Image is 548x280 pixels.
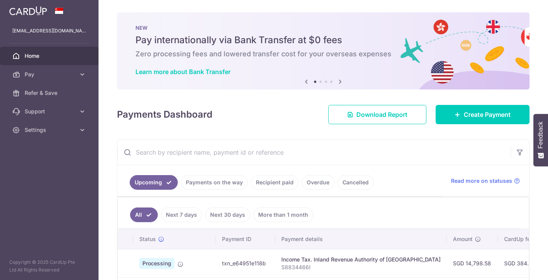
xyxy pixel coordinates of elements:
[275,229,447,249] th: Payment details
[216,249,275,277] td: txn_e64951e118b
[253,207,313,222] a: More than 1 month
[130,207,158,222] a: All
[12,27,86,35] p: [EMAIL_ADDRESS][DOMAIN_NAME]
[25,52,75,60] span: Home
[533,114,548,166] button: Feedback - Show survey
[504,235,533,243] span: CardUp fee
[447,249,498,277] td: SGD 14,798.58
[117,140,511,165] input: Search by recipient name, payment id or reference
[181,175,248,190] a: Payments on the way
[135,68,231,76] a: Learn more about Bank Transfer
[436,105,530,124] a: Create Payment
[130,175,178,190] a: Upcoming
[251,175,299,190] a: Recipient paid
[498,249,548,277] td: SGD 384.76
[328,105,426,124] a: Download Report
[451,177,520,185] a: Read more on statuses
[9,6,47,15] img: CardUp
[537,121,544,148] span: Feedback
[216,229,275,249] th: Payment ID
[205,207,250,222] a: Next 30 days
[135,34,511,46] h5: Pay internationally via Bank Transfer at $0 fees
[139,235,156,243] span: Status
[25,71,75,78] span: Pay
[135,25,511,31] p: NEW
[139,258,174,269] span: Processing
[453,235,473,243] span: Amount
[451,177,512,185] span: Read more on statuses
[302,175,334,190] a: Overdue
[25,89,75,97] span: Refer & Save
[337,175,374,190] a: Cancelled
[117,108,212,121] h4: Payments Dashboard
[281,263,441,271] p: S8834466I
[464,110,511,119] span: Create Payment
[25,126,75,134] span: Settings
[281,256,441,263] div: Income Tax. Inland Revenue Authority of [GEOGRAPHIC_DATA]
[25,108,75,115] span: Support
[356,110,408,119] span: Download Report
[161,207,202,222] a: Next 7 days
[135,49,511,59] h6: Zero processing fees and lowered transfer cost for your overseas expenses
[117,12,530,89] img: Bank transfer banner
